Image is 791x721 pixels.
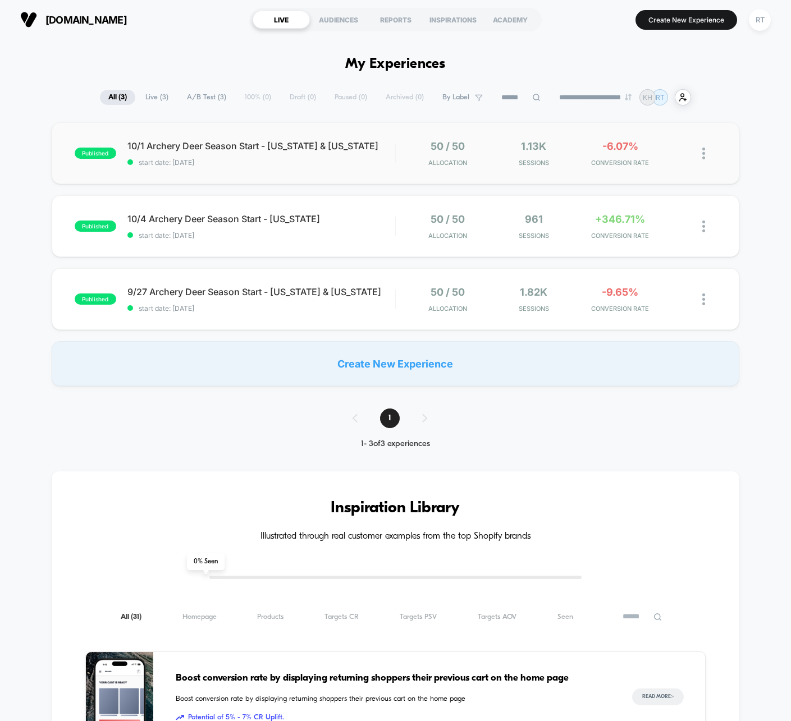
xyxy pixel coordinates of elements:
span: Products [257,613,284,621]
img: close [702,293,705,305]
span: Boost conversion rate by displaying returning shoppers their previous cart on the home page [176,671,610,686]
div: INSPIRATIONS [424,11,482,29]
span: Allocation [428,232,467,240]
button: Read More> [632,688,684,705]
div: REPORTS [367,11,424,29]
span: 1 [380,408,400,428]
div: RT [749,9,771,31]
span: Sessions [493,159,574,167]
span: Sessions [493,232,574,240]
span: 0 % Seen [187,553,225,570]
span: CONVERSION RATE [580,232,661,240]
span: start date: [DATE] [127,158,395,167]
span: Homepage [182,613,217,621]
div: AUDIENCES [310,11,367,29]
span: 50 / 50 [431,286,465,298]
h3: Inspiration Library [85,499,706,517]
span: Allocation [428,305,467,313]
span: start date: [DATE] [127,231,395,240]
span: A/B Test ( 3 ) [179,90,235,105]
span: -9.65% [602,286,638,298]
div: LIVE [253,11,310,29]
span: 50 / 50 [431,140,465,152]
span: Targets PSV [400,613,437,621]
span: published [75,293,116,305]
span: -6.07% [602,140,638,152]
span: Targets AOV [478,613,516,621]
span: +346.71% [595,213,645,225]
span: 1.13k [521,140,546,152]
button: Create New Experience [635,10,737,30]
span: 961 [525,213,543,225]
span: start date: [DATE] [127,304,395,313]
span: published [75,148,116,159]
span: All ( 3 ) [100,90,135,105]
span: Live ( 3 ) [137,90,177,105]
img: close [702,221,705,232]
span: All [121,613,141,621]
img: Visually logo [20,11,37,28]
h1: My Experiences [345,56,446,72]
span: Sessions [493,305,574,313]
span: published [75,221,116,232]
span: 10/1 Archery Deer Season Start - [US_STATE] & [US_STATE] [127,140,395,151]
p: KH [643,93,652,102]
span: 50 / 50 [431,213,465,225]
span: CONVERSION RATE [580,159,661,167]
div: 1 - 3 of 3 experiences [341,439,450,449]
span: 1.82k [520,286,547,298]
img: close [702,148,705,159]
span: ( 31 ) [131,613,141,621]
span: Boost conversion rate by displaying returning shoppers their previous cart on the home page [176,694,610,705]
img: end [625,94,632,100]
span: Targets CR [324,613,359,621]
p: RT [656,93,665,102]
span: [DOMAIN_NAME] [45,14,127,26]
div: Create New Experience [52,341,740,386]
span: Allocation [428,159,467,167]
span: 9/27 Archery Deer Season Start - [US_STATE] & [US_STATE] [127,286,395,297]
span: By Label [442,93,469,102]
h4: Illustrated through real customer examples from the top Shopify brands [85,531,706,542]
button: RT [746,8,774,31]
div: ACADEMY [482,11,539,29]
span: 10/4 Archery Deer Season Start - [US_STATE] [127,213,395,224]
button: [DOMAIN_NAME] [17,11,130,29]
span: Seen [557,613,573,621]
span: CONVERSION RATE [580,305,661,313]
